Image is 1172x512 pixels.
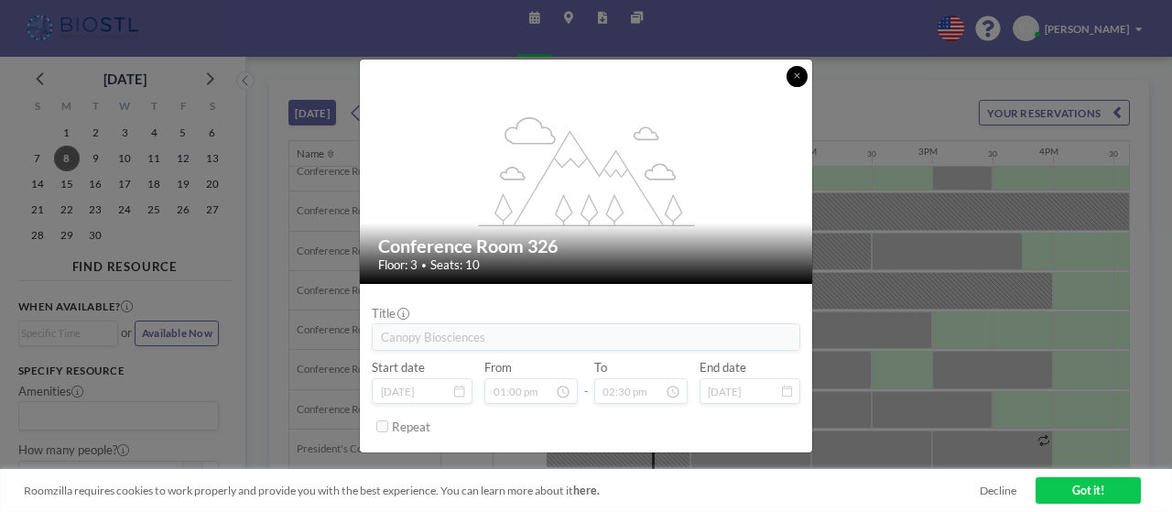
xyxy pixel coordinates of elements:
[372,306,407,321] label: Title
[584,365,589,398] span: -
[484,360,512,376] label: From
[378,257,418,273] span: Floor: 3
[378,234,796,257] h2: Conference Room 326
[373,324,798,350] input: (No title)
[700,360,746,376] label: End date
[594,360,607,376] label: To
[372,360,425,376] label: Start date
[573,484,600,497] a: here.
[24,484,980,497] span: Roomzilla requires cookies to work properly and provide you with the best experience. You can lea...
[1036,477,1142,504] a: Got it!
[430,257,480,273] span: Seats: 10
[980,484,1016,497] a: Decline
[392,419,430,435] label: Repeat
[421,259,427,270] span: •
